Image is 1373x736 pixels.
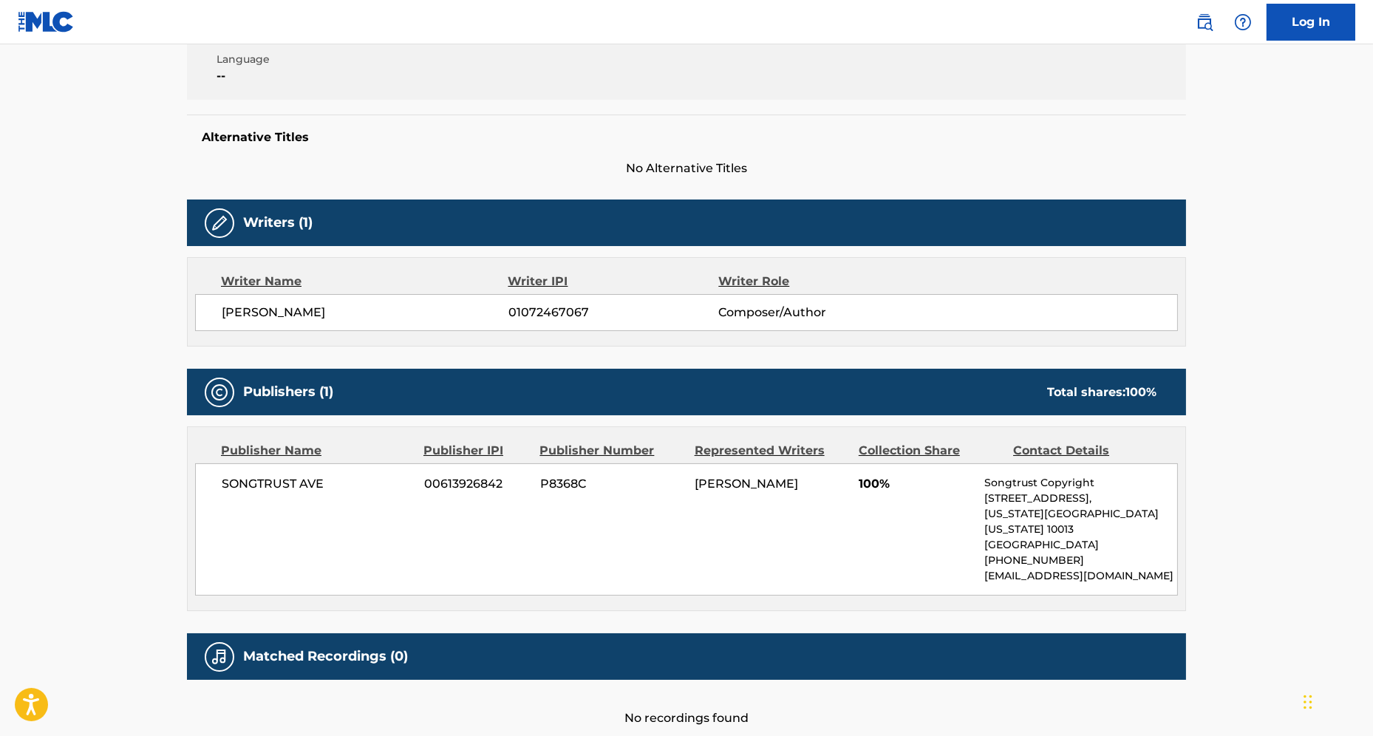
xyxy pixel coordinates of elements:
div: Writer Name [221,273,508,290]
p: [EMAIL_ADDRESS][DOMAIN_NAME] [984,568,1177,584]
div: Publisher IPI [423,442,528,460]
h5: Alternative Titles [202,130,1171,145]
a: Log In [1267,4,1355,41]
div: Represented Writers [695,442,848,460]
span: 100 % [1125,385,1156,399]
div: Writer Role [718,273,910,290]
img: help [1234,13,1252,31]
span: Language [217,52,455,67]
div: Writer IPI [508,273,719,290]
div: No recordings found [187,680,1186,727]
img: search [1196,13,1213,31]
h5: Matched Recordings (0) [243,648,408,665]
p: Songtrust Copyright [984,475,1177,491]
p: [US_STATE][GEOGRAPHIC_DATA][US_STATE] 10013 [984,506,1177,537]
span: 00613926842 [424,475,529,493]
h5: Writers (1) [243,214,313,231]
div: Help [1228,7,1258,37]
div: Contact Details [1013,442,1156,460]
span: 100% [859,475,973,493]
span: 01072467067 [508,304,718,321]
div: Collection Share [859,442,1002,460]
iframe: Chat Widget [1299,665,1373,736]
span: P8368C [540,475,684,493]
a: Public Search [1190,7,1219,37]
p: [PHONE_NUMBER] [984,553,1177,568]
img: Publishers [211,384,228,401]
img: MLC Logo [18,11,75,33]
img: Writers [211,214,228,232]
div: Publisher Name [221,442,412,460]
div: Total shares: [1047,384,1156,401]
span: SONGTRUST AVE [222,475,413,493]
img: Matched Recordings [211,648,228,666]
span: No Alternative Titles [187,160,1186,177]
span: -- [217,67,455,85]
span: [PERSON_NAME] [695,477,798,491]
span: Composer/Author [718,304,910,321]
h5: Publishers (1) [243,384,333,401]
p: [STREET_ADDRESS], [984,491,1177,506]
span: [PERSON_NAME] [222,304,508,321]
div: Publisher Number [539,442,683,460]
div: Drag [1304,680,1312,724]
p: [GEOGRAPHIC_DATA] [984,537,1177,553]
